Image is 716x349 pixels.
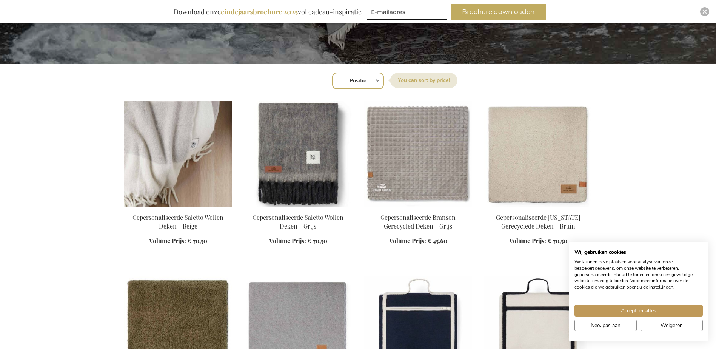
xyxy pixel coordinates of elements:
[700,7,709,16] div: Close
[244,204,352,211] a: Gepersonaliseerde Saletto Wollen Deken - Grijs
[367,4,449,22] form: marketing offers and promotions
[221,7,298,16] b: eindejaarsbrochure 2025
[509,237,567,246] a: Volume Prijs: € 70,50
[574,320,637,331] button: Pas cookie voorkeuren aan
[574,259,703,290] p: We kunnen deze plaatsen voor analyse van onze bezoekersgegevens, om onze website te verbeteren, g...
[661,321,683,329] span: Weigeren
[170,4,365,20] div: Download onze vol cadeau-inspiratie
[124,101,232,207] img: Gepersonaliseerde Saletto Wollen Deken - Beige
[484,204,592,211] a: Gepersonaliseerde Maine Gerecyclede Deken - Bruin
[428,237,447,245] span: € 45,60
[390,73,457,88] label: Sorteer op
[364,101,472,207] img: Gepersonaliseerde Branson Gerecycled Deken - Grijs
[496,213,580,230] a: Gepersonaliseerde [US_STATE] Gerecyclede Deken - Bruin
[451,4,546,20] button: Brochure downloaden
[509,237,546,245] span: Volume Prijs:
[574,305,703,317] button: Accepteer alle cookies
[364,204,472,211] a: Gepersonaliseerde Branson Gerecycled Deken - Grijs
[389,237,447,246] a: Volume Prijs: € 45,60
[367,4,447,20] input: E-mailadres
[308,237,327,245] span: € 70,50
[380,213,456,230] a: Gepersonaliseerde Branson Gerecycled Deken - Grijs
[591,321,621,329] span: Nee, pas aan
[269,237,327,246] a: Volume Prijs: € 70,50
[574,249,703,256] h2: Wij gebruiken cookies
[269,237,306,245] span: Volume Prijs:
[641,320,703,331] button: Alle cookies weigeren
[253,213,343,230] a: Gepersonaliseerde Saletto Wollen Deken - Grijs
[484,101,592,207] img: Gepersonaliseerde Maine Gerecyclede Deken - Bruin
[702,9,707,14] img: Close
[621,307,656,315] span: Accepteer alles
[389,237,426,245] span: Volume Prijs:
[244,101,352,207] img: Gepersonaliseerde Saletto Wollen Deken - Grijs
[548,237,567,245] span: € 70,50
